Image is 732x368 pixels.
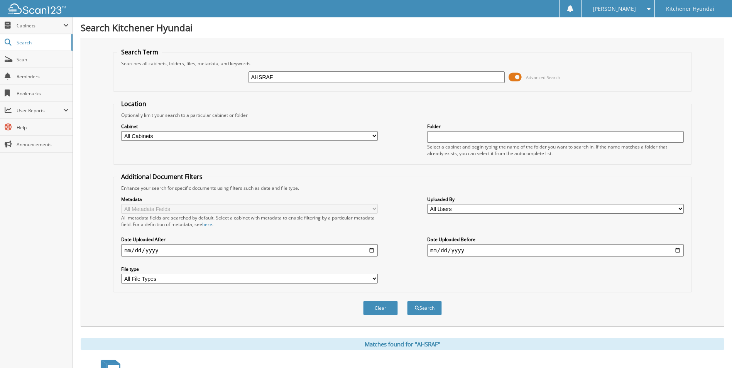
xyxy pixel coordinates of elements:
label: Date Uploaded Before [427,236,684,243]
div: Enhance your search for specific documents using filters such as date and file type. [117,185,687,191]
label: Date Uploaded After [121,236,378,243]
span: Search [17,39,68,46]
button: Search [407,301,442,315]
span: Reminders [17,73,69,80]
input: start [121,244,378,257]
a: here [202,221,212,228]
div: Select a cabinet and begin typing the name of the folder you want to search in. If the name match... [427,143,684,157]
legend: Additional Document Filters [117,172,206,181]
span: Announcements [17,141,69,148]
span: Cabinets [17,22,63,29]
span: [PERSON_NAME] [593,7,636,11]
label: Cabinet [121,123,378,130]
legend: Search Term [117,48,162,56]
span: User Reports [17,107,63,114]
div: All metadata fields are searched by default. Select a cabinet with metadata to enable filtering b... [121,214,378,228]
h1: Search Kitchener Hyundai [81,21,724,34]
label: Folder [427,123,684,130]
div: Matches found for "AHSRAF" [81,338,724,350]
span: Advanced Search [526,74,560,80]
img: scan123-logo-white.svg [8,3,66,14]
span: Scan [17,56,69,63]
span: Help [17,124,69,131]
label: Metadata [121,196,378,203]
input: end [427,244,684,257]
span: Kitchener Hyundai [666,7,714,11]
label: Uploaded By [427,196,684,203]
div: Searches all cabinets, folders, files, metadata, and keywords [117,60,687,67]
legend: Location [117,100,150,108]
label: File type [121,266,378,272]
button: Clear [363,301,398,315]
span: Bookmarks [17,90,69,97]
div: Optionally limit your search to a particular cabinet or folder [117,112,687,118]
